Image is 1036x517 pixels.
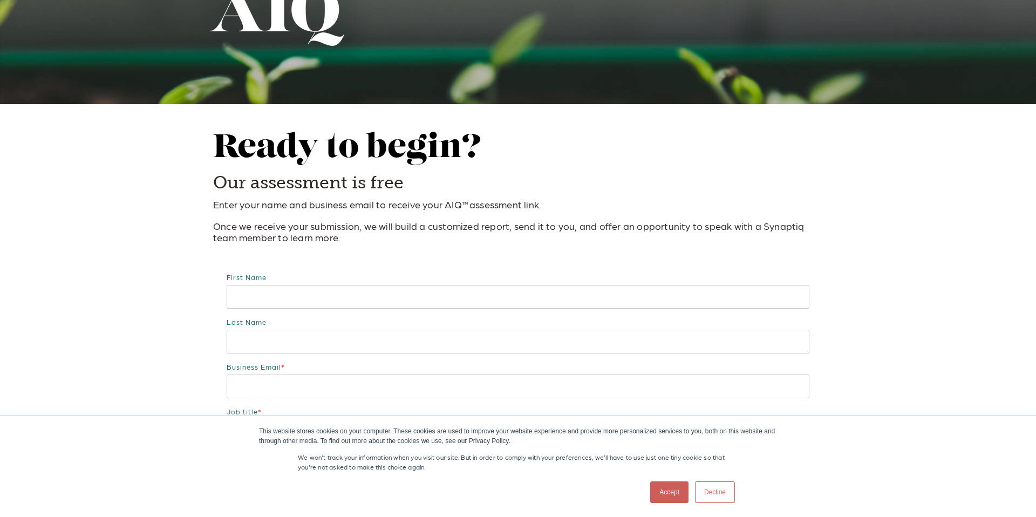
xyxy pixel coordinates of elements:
[213,172,823,194] h3: Our assessment is free
[227,273,267,281] span: First Name
[650,481,689,503] a: Accept
[695,481,735,503] a: Decline
[227,318,267,326] span: Last Name
[213,131,823,167] h2: Ready to begin?
[227,363,281,371] span: Business Email
[227,407,258,416] span: Job title
[213,220,823,243] p: Once we receive your submission, we will build a customized report, send it to you, and offer an ...
[298,452,738,472] p: We won't track your information when you visit our site. But in order to comply with your prefere...
[259,426,777,446] div: This website stores cookies on your computer. These cookies are used to improve your website expe...
[213,199,823,210] p: Enter your name and business email to receive your AIQ™assessment link.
